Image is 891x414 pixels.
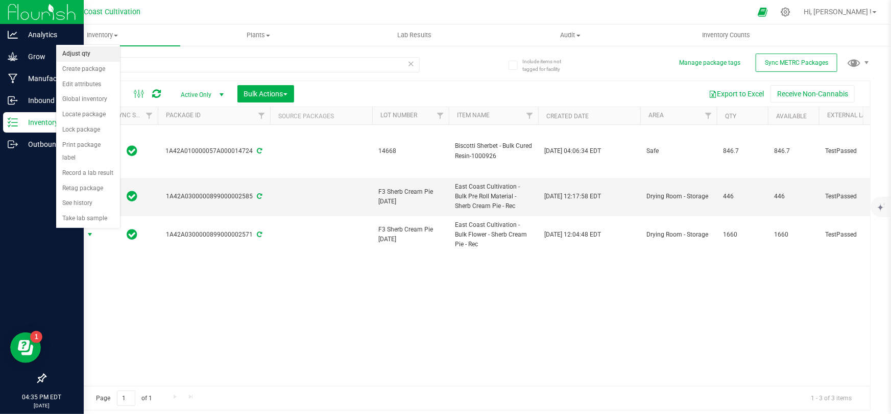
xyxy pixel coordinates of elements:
li: Take lab sample [56,211,120,226]
a: Created Date [546,113,589,120]
p: Grow [18,50,79,63]
span: Inventory Counts [689,31,764,40]
a: Inventory [25,24,180,46]
p: Analytics [18,29,79,41]
iframe: Resource center unread badge [30,331,42,343]
a: Available [776,113,807,120]
span: Safe [646,146,711,156]
span: Lab Results [383,31,445,40]
a: Package ID [166,112,201,119]
span: East Coast Cultivation - Bulk Pre Roll Material - Sherb Cream Pie - Rec [455,182,532,212]
a: Filter [253,107,270,124]
span: 446 [723,192,762,201]
span: [DATE] 04:06:34 EDT [544,146,601,156]
button: Bulk Actions [237,85,294,102]
p: Manufacturing [18,72,79,85]
a: Sync Status [115,112,154,119]
span: In Sync [127,189,138,203]
span: select [84,227,97,242]
span: 1 - 3 of 3 items [803,391,860,406]
a: Qty [725,113,736,120]
span: Biscotti Sherbet - Bulk Cured Resin-1000926 [455,141,532,161]
inline-svg: Inbound [8,95,18,106]
div: 1A42A010000057A000014724 [156,146,272,156]
span: Open Ecommerce Menu [751,2,774,22]
p: [DATE] [5,402,79,409]
p: 04:35 PM EDT [5,393,79,402]
button: Manage package tags [679,59,740,67]
span: Sync METRC Packages [765,59,828,66]
span: Page of 1 [87,391,161,406]
span: 846.7 [774,146,813,156]
input: Search Package ID, Item Name, SKU, Lot or Part Number... [45,57,420,72]
span: F3 Sherb Cream Pie [DATE] [378,225,443,244]
span: 14668 [378,146,443,156]
a: Lab Results [336,24,492,46]
span: 1660 [774,230,813,240]
li: See history [56,196,120,211]
a: Filter [700,107,717,124]
a: Lot Number [380,112,417,119]
span: Include items not tagged for facility [522,58,573,73]
iframe: Resource center [10,332,41,363]
th: Source Packages [270,107,372,125]
span: Drying Room - Storage [646,230,711,240]
p: Inventory [18,116,79,128]
span: Bulk Actions [244,90,287,98]
a: Inventory Counts [648,24,804,46]
li: Adjust qty [56,46,120,62]
li: Lock package [56,122,120,138]
input: 1 [117,391,135,406]
span: Hi, [PERSON_NAME] ! [804,8,872,16]
a: Filter [521,107,538,124]
span: F3 Sherb Cream Pie [DATE] [378,187,443,206]
inline-svg: Inventory [8,117,18,127]
div: 1A42A0300000899000002571 [156,230,272,240]
button: Receive Non-Cannabis [770,85,855,102]
li: Print package label [56,138,120,166]
a: Plants [180,24,336,46]
span: In Sync [127,144,138,158]
span: 846.7 [723,146,762,156]
span: East Coast Cultivation [68,8,141,16]
inline-svg: Grow [8,51,18,62]
a: Filter [432,107,449,124]
p: Outbound [18,138,79,150]
span: Sync from Compliance System [255,231,262,238]
li: Locate package [56,107,120,122]
a: Item Name [457,112,490,119]
span: Plants [181,31,335,40]
li: Create package [56,62,120,77]
div: 1A42A0300000899000002585 [156,192,272,201]
span: Audit [493,31,647,40]
a: Area [648,112,664,119]
div: Manage settings [779,7,792,17]
inline-svg: Analytics [8,30,18,40]
span: Inventory [25,31,180,40]
li: Retag package [56,181,120,196]
span: Sync from Compliance System [255,193,262,200]
span: East Coast Cultivation - Bulk Flower - Sherb Cream Pie - Rec [455,220,532,250]
span: Clear [407,57,415,70]
li: Global inventory [56,92,120,107]
inline-svg: Manufacturing [8,73,18,84]
li: Record a lab result [56,166,120,181]
span: In Sync [127,227,138,242]
span: [DATE] 12:04:48 EDT [544,230,601,240]
button: Export to Excel [702,85,770,102]
inline-svg: Outbound [8,139,18,149]
a: Filter [141,107,158,124]
span: 446 [774,192,813,201]
p: Inbound [18,94,79,107]
span: 1660 [723,230,762,240]
span: Sync from Compliance System [256,147,262,154]
li: Edit attributes [56,77,120,92]
button: Sync METRC Packages [756,54,837,72]
a: Audit [492,24,648,46]
span: Drying Room - Storage [646,192,711,201]
span: [DATE] 12:17:58 EDT [544,192,601,201]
